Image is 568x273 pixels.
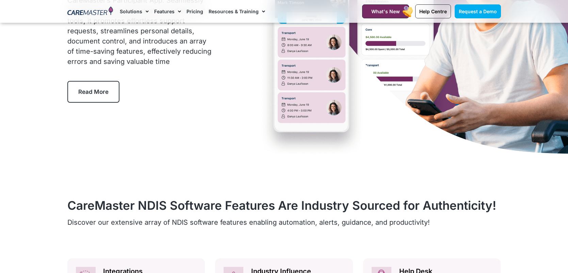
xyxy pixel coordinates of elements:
[67,198,501,212] h2: CareMaster NDIS Software Features Are Industry Sourced for Authenticity!
[455,4,501,18] a: Request a Demo
[67,6,113,17] img: CareMaster Logo
[67,81,119,103] a: Read More
[419,8,447,14] span: Help Centre
[415,4,451,18] a: Help Centre
[78,88,109,95] span: Read More
[362,4,409,18] a: What's New
[67,218,430,226] span: Discover our extensive array of NDIS software features enabling automation, alerts, guidance, and...
[459,8,497,14] span: Request a Demo
[371,8,400,14] span: What's New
